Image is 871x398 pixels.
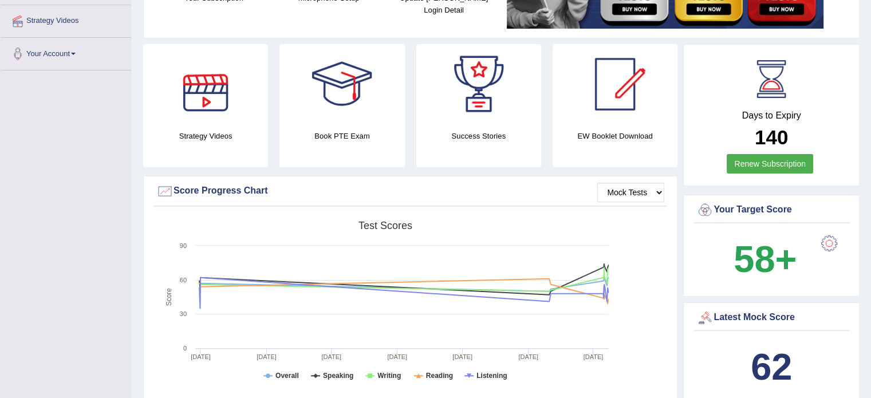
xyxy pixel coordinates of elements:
div: Latest Mock Score [696,309,846,326]
div: Score Progress Chart [156,183,664,200]
text: 90 [180,242,187,249]
tspan: [DATE] [257,353,277,360]
div: Your Target Score [696,202,846,219]
b: 140 [755,126,788,148]
tspan: [DATE] [584,353,604,360]
tspan: Speaking [323,372,353,380]
tspan: [DATE] [452,353,472,360]
b: 62 [751,346,792,388]
a: Renew Subscription [727,154,813,174]
text: 60 [180,277,187,283]
tspan: [DATE] [321,353,341,360]
a: Strategy Videos [1,5,131,34]
tspan: Test scores [358,220,412,231]
tspan: Overall [275,372,299,380]
tspan: Score [165,288,173,306]
a: Your Account [1,38,131,66]
tspan: Writing [377,372,401,380]
tspan: Reading [426,372,453,380]
h4: EW Booklet Download [553,130,677,142]
tspan: Listening [476,372,507,380]
h4: Book PTE Exam [279,130,404,142]
b: 58+ [734,238,797,280]
tspan: [DATE] [387,353,407,360]
text: 30 [180,310,187,317]
tspan: [DATE] [191,353,211,360]
text: 0 [183,345,187,352]
h4: Success Stories [416,130,541,142]
tspan: [DATE] [518,353,538,360]
h4: Days to Expiry [696,111,846,121]
h4: Strategy Videos [143,130,268,142]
